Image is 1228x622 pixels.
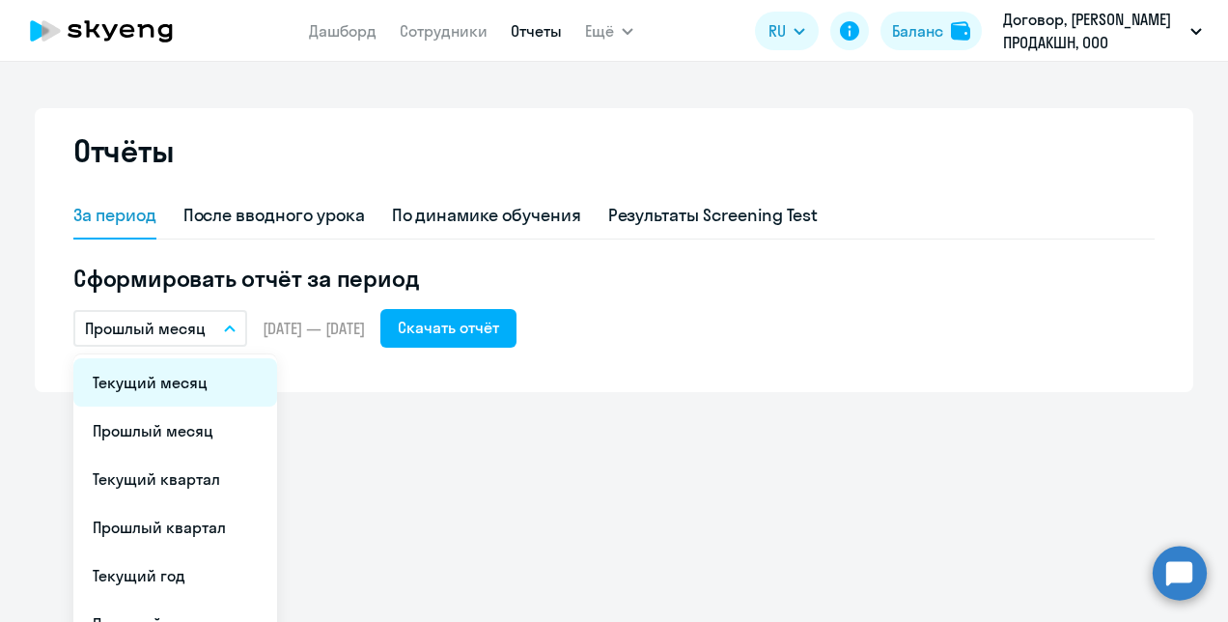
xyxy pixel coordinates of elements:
[1003,8,1183,54] p: Договор, [PERSON_NAME] ПРОДАКШН, ООО
[183,203,365,228] div: После вводного урока
[951,21,970,41] img: balance
[73,310,247,347] button: Прошлый месяц
[263,318,365,339] span: [DATE] — [DATE]
[608,203,819,228] div: Результаты Screening Test
[380,309,516,348] button: Скачать отчёт
[398,316,499,339] div: Скачать отчёт
[511,21,562,41] a: Отчеты
[73,263,1155,294] h5: Сформировать отчёт за период
[880,12,982,50] button: Балансbalance
[73,203,156,228] div: За период
[85,317,206,340] p: Прошлый месяц
[993,8,1212,54] button: Договор, [PERSON_NAME] ПРОДАКШН, ООО
[309,21,377,41] a: Дашборд
[73,131,174,170] h2: Отчёты
[768,19,786,42] span: RU
[892,19,943,42] div: Баланс
[585,12,633,50] button: Ещё
[392,203,581,228] div: По динамике обучения
[400,21,488,41] a: Сотрудники
[755,12,819,50] button: RU
[585,19,614,42] span: Ещё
